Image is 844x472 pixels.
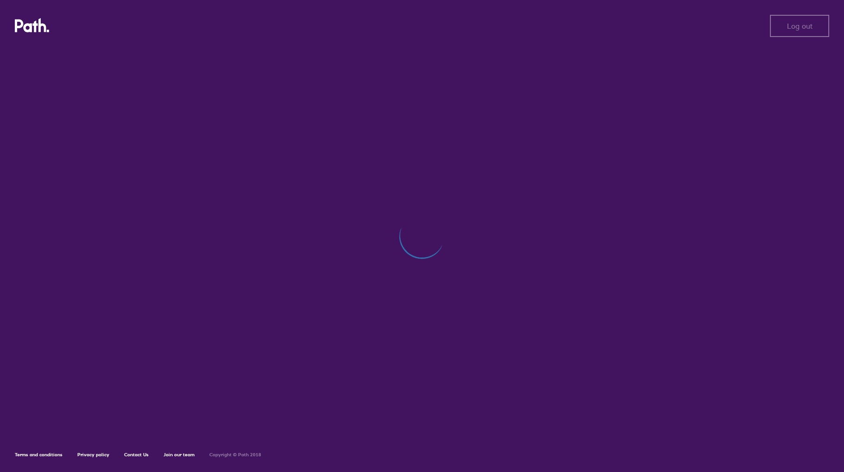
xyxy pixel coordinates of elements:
a: Terms and conditions [15,452,63,458]
a: Contact Us [124,452,149,458]
a: Privacy policy [77,452,109,458]
a: Join our team [164,452,195,458]
span: Log out [787,22,813,30]
h6: Copyright © Path 2018 [209,452,261,458]
button: Log out [770,15,829,37]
